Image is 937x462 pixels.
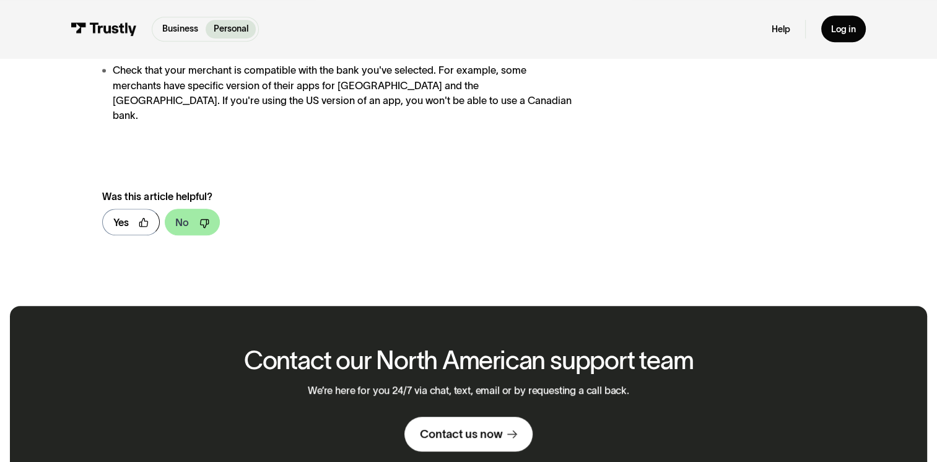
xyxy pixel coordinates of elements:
[831,24,856,35] div: Log in
[155,20,206,38] a: Business
[165,209,220,235] a: No
[162,22,198,35] p: Business
[308,385,629,397] p: We’re here for you 24/7 via chat, text, email or by requesting a call back.
[206,20,255,38] a: Personal
[420,427,502,442] div: Contact us now
[244,347,693,375] h2: Contact our North American support team
[102,209,159,235] a: Yes
[102,63,573,123] li: Check that your merchant is compatible with the bank you've selected. For example, some merchants...
[772,24,790,35] a: Help
[113,215,129,230] div: Yes
[214,22,248,35] p: Personal
[102,189,546,204] div: Was this article helpful?
[404,417,532,451] a: Contact us now
[821,15,866,42] a: Log in
[71,22,137,36] img: Trustly Logo
[175,215,189,230] div: No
